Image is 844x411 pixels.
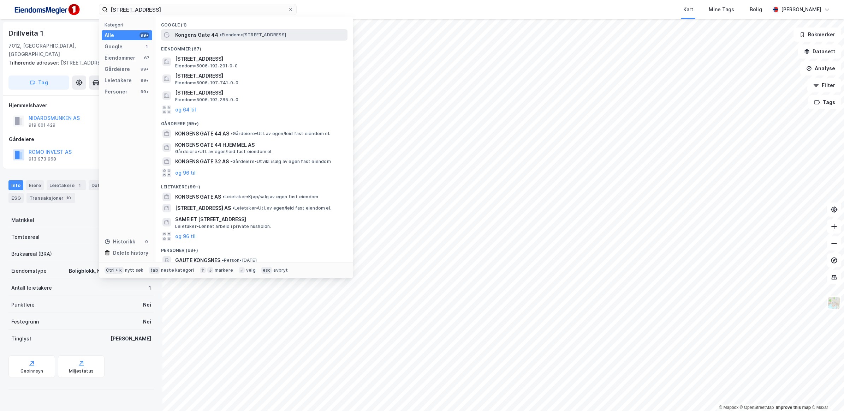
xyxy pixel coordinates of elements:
[149,267,160,274] div: tab
[143,301,151,309] div: Nei
[11,334,31,343] div: Tinglyst
[175,204,231,212] span: [STREET_ADDRESS] AS
[139,78,149,83] div: 99+
[89,180,115,190] div: Datasett
[139,66,149,72] div: 99+
[9,101,154,110] div: Hjemmelshaver
[8,28,45,39] div: Drillveita 1
[144,55,149,61] div: 67
[740,405,774,410] a: OpenStreetMap
[750,5,762,14] div: Bolig
[807,78,841,92] button: Filter
[220,32,286,38] span: Eiendom • [STREET_ADDRESS]
[144,239,149,244] div: 0
[139,89,149,95] div: 99+
[47,180,86,190] div: Leietakere
[683,5,693,14] div: Kart
[155,242,353,255] div: Personer (99+)
[8,75,69,90] button: Tag
[246,267,256,273] div: velg
[781,5,821,14] div: [PERSON_NAME]
[809,377,844,411] div: Kontrollprogram for chat
[175,89,345,97] span: [STREET_ADDRESS]
[11,216,34,224] div: Matrikkel
[175,72,345,80] span: [STREET_ADDRESS]
[105,65,130,73] div: Gårdeiere
[29,122,55,128] div: 919 001 429
[776,405,811,410] a: Improve this map
[11,301,35,309] div: Punktleie
[175,80,238,86] span: Eiendom • 5006-197-741-0-0
[794,28,841,42] button: Bokmerker
[175,31,218,39] span: Kongens Gate 44
[8,180,23,190] div: Info
[175,105,196,114] button: og 64 til
[149,284,151,292] div: 1
[11,284,52,292] div: Antall leietakere
[222,194,318,200] span: Leietaker • Kjøp/salg av egen fast eiendom
[175,55,345,63] span: [STREET_ADDRESS]
[105,22,152,28] div: Kategori
[11,2,82,18] img: F4PB6Px+NJ5v8B7XTbfpPpyloAAAAASUVORK5CYII=
[273,267,288,273] div: avbryt
[719,405,738,410] a: Mapbox
[232,205,234,211] span: •
[69,368,94,374] div: Miljøstatus
[230,159,331,164] span: Gårdeiere • Utvikl./salg av egen fast eiendom
[175,149,273,155] span: Gårdeiere • Utl. av egen/leid fast eiendom el.
[105,42,123,51] div: Google
[155,179,353,191] div: Leietakere (99+)
[8,59,148,67] div: [STREET_ADDRESS]
[798,44,841,59] button: Datasett
[222,258,257,263] span: Person • [DATE]
[143,318,151,326] div: Nei
[232,205,331,211] span: Leietaker • Utl. av egen/leid fast eiendom el.
[175,97,238,103] span: Eiendom • 5006-192-285-0-0
[65,194,72,201] div: 10
[220,32,222,37] span: •
[175,232,196,241] button: og 96 til
[175,63,238,69] span: Eiendom • 5006-192-291-0-0
[105,76,132,85] div: Leietakere
[8,60,61,66] span: Tilhørende adresser:
[175,256,220,265] span: GAUTE KONGSNES
[175,169,196,177] button: og 96 til
[231,131,330,137] span: Gårdeiere • Utl. av egen/leid fast eiendom el.
[8,193,24,203] div: ESG
[8,42,99,59] div: 7012, [GEOGRAPHIC_DATA], [GEOGRAPHIC_DATA]
[26,180,44,190] div: Eiere
[808,95,841,109] button: Tags
[175,141,345,149] span: KONGENS GATE 44 HJEMMEL AS
[105,237,135,246] div: Historikk
[108,4,288,15] input: Søk på adresse, matrikkel, gårdeiere, leietakere eller personer
[827,296,841,309] img: Z
[809,377,844,411] iframe: Chat Widget
[111,334,151,343] div: [PERSON_NAME]
[175,224,271,229] span: Leietaker • Lønnet arbeid i private husholdn.
[113,249,148,257] div: Delete history
[26,193,75,203] div: Transaksjoner
[105,54,135,62] div: Eiendommer
[29,156,56,162] div: 913 973 968
[215,267,233,273] div: markere
[9,135,154,144] div: Gårdeiere
[175,215,345,224] span: SAMEIET [STREET_ADDRESS]
[11,318,39,326] div: Festegrunn
[11,233,40,241] div: Tomteareal
[105,87,127,96] div: Personer
[175,193,221,201] span: KONGENS GATE AS
[222,258,224,263] span: •
[105,267,124,274] div: Ctrl + k
[161,267,194,273] div: neste kategori
[155,41,353,53] div: Eiendommer (67)
[155,17,353,29] div: Google (1)
[20,368,43,374] div: Geoinnsyn
[11,267,47,275] div: Eiendomstype
[144,44,149,49] div: 1
[139,32,149,38] div: 99+
[11,250,52,258] div: Bruksareal (BRA)
[155,115,353,128] div: Gårdeiere (99+)
[230,159,232,164] span: •
[261,267,272,274] div: esc
[175,129,229,138] span: KONGENS GATE 44 AS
